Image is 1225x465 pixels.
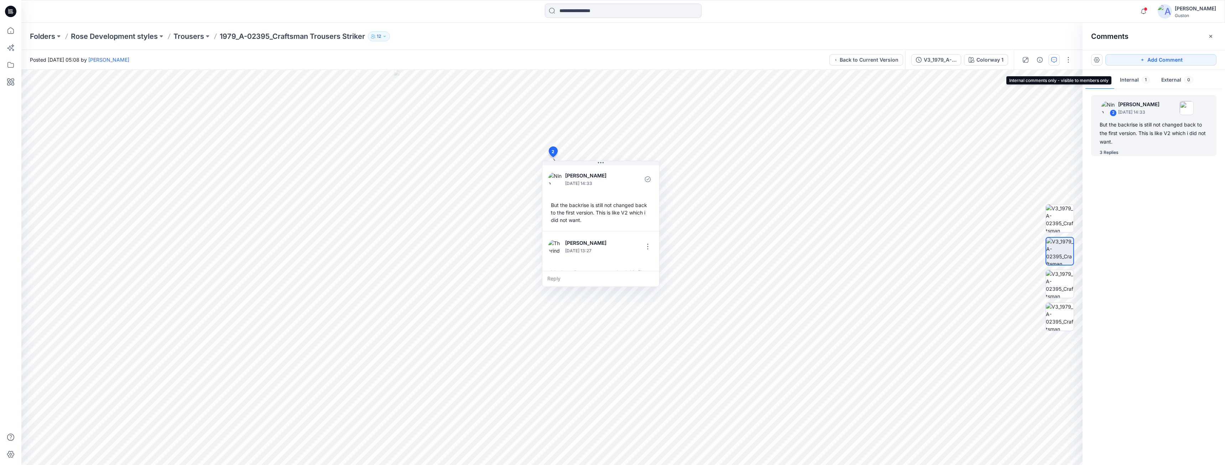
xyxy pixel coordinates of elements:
button: Colorway 1 [964,54,1008,66]
p: [PERSON_NAME] [1118,100,1159,109]
p: [PERSON_NAME] [565,239,612,247]
div: It's done. Do you want to upload this file as a V4 or overwrite the V3 file? [548,266,653,286]
button: Details [1034,54,1046,66]
p: [PERSON_NAME] [565,171,623,180]
span: 1 [1100,76,1109,83]
span: 0 [1184,76,1193,83]
div: Reply [542,271,659,286]
p: [DATE] 14:33 [1118,109,1159,116]
div: 2 [1110,109,1117,117]
p: 1979_A-02395_Craftsman Trousers Striker [220,31,365,41]
button: Internal [1114,71,1156,89]
h2: Comments [1091,32,1128,41]
div: 3 Replies [1100,149,1119,156]
span: Posted [DATE] 05:08 by [30,56,129,63]
img: V3_1979_A-02395_Craftsman Trousers Striker_Colorway 1_Front [1046,205,1074,232]
button: Back to Current Version [829,54,903,66]
div: [PERSON_NAME] [1175,4,1216,13]
button: All [1085,71,1114,89]
span: 1 [1142,76,1150,83]
p: [DATE] 13:27 [565,247,612,254]
div: But the backrise is still not changed back to the first version. This is like V2 which i did not ... [1100,120,1208,146]
img: avatar [1158,4,1172,19]
a: Trousers [173,31,204,41]
div: But the backrise is still not changed back to the first version. This is like V2 which i did not ... [548,198,653,227]
img: Nina Moller [548,172,562,186]
p: [DATE] 14:33 [565,180,623,187]
a: Rose Development styles [71,31,158,41]
div: V3_1979_A-02395_Craftsman Trousers Striker [924,56,956,64]
a: Folders [30,31,55,41]
img: V3_1979_A-02395_Craftsman Trousers Striker_Colorway 1_Right [1046,303,1074,331]
a: [PERSON_NAME] [88,57,129,63]
p: 12 [377,32,381,40]
button: External [1156,71,1199,89]
img: V3_1979_A-02395_Craftsman Trousers Striker_Colorway 1_Left [1046,270,1074,298]
span: 2 [552,149,554,155]
img: Tharindu Lakmal Perera [548,239,562,254]
button: V3_1979_A-02395_Craftsman Trousers Striker [911,54,961,66]
button: 12 [368,31,390,41]
button: Add Comment [1105,54,1216,66]
div: Guston [1175,13,1216,18]
img: V3_1979_A-02395_Craftsman Trousers Striker_Colorway 1_Back [1046,238,1073,265]
img: Nina Moller [1101,101,1115,115]
div: Colorway 1 [976,56,1004,64]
